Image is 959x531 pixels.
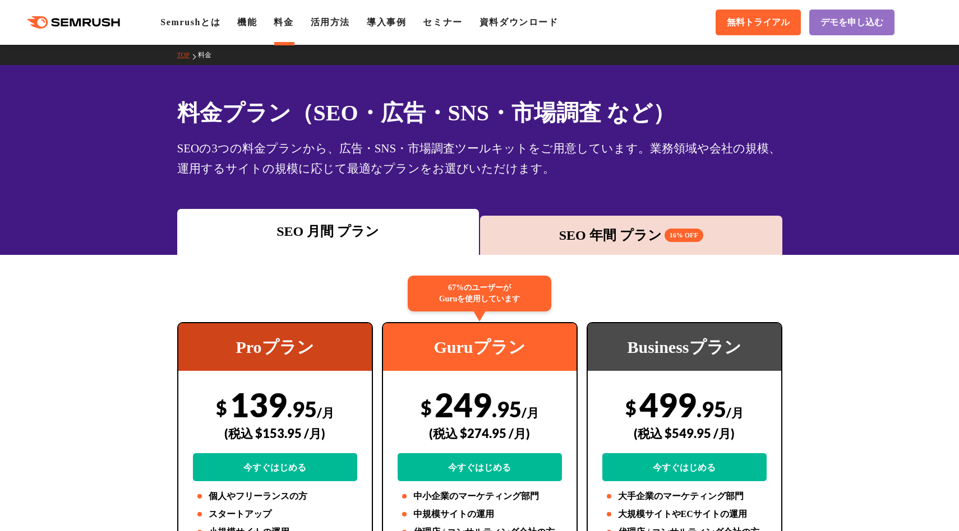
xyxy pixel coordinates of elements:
[602,490,767,503] li: 大手企業のマーケティング部門
[398,453,562,481] a: 今すぐはじめる
[193,413,357,453] div: (税込 $153.95 /月)
[522,405,539,420] span: /月
[177,51,198,59] a: TOP
[421,396,432,419] span: $
[367,17,406,27] a: 導入事例
[398,413,562,453] div: (税込 $274.95 /月)
[809,10,895,35] a: デモを申し込む
[193,453,357,481] a: 今すぐはじめる
[237,17,257,27] a: 機能
[193,507,357,521] li: スタートアップ
[602,507,767,521] li: 大規模サイトやECサイトの運用
[408,276,551,311] div: 67%のユーザーが Guruを使用しています
[486,225,777,245] div: SEO 年間 プラン
[727,17,790,29] span: 無料トライアル
[602,413,767,453] div: (税込 $549.95 /月)
[726,405,744,420] span: /月
[193,385,357,481] div: 139
[480,17,559,27] a: 資料ダウンロード
[383,323,577,371] div: Guruプラン
[160,17,220,27] a: Semrushとは
[820,17,883,29] span: デモを申し込む
[602,385,767,481] div: 499
[198,51,220,59] a: 料金
[317,405,334,420] span: /月
[177,138,782,179] div: SEOの3つの料金プランから、広告・SNS・市場調査ツールキットをご用意しています。業務領域や会社の規模、運用するサイトの規模に応じて最適なプランをお選びいただけます。
[602,453,767,481] a: 今すぐはじめる
[183,221,474,241] div: SEO 月間 プラン
[398,385,562,481] div: 249
[492,396,522,422] span: .95
[423,17,462,27] a: セミナー
[588,323,781,371] div: Businessプラン
[697,396,726,422] span: .95
[311,17,350,27] a: 活用方法
[216,396,227,419] span: $
[716,10,801,35] a: 無料トライアル
[665,229,703,242] span: 16% OFF
[287,396,317,422] span: .95
[274,17,293,27] a: 料金
[398,507,562,521] li: 中規模サイトの運用
[193,490,357,503] li: 個人やフリーランスの方
[177,96,782,129] h1: 料金プラン（SEO・広告・SNS・市場調査 など）
[398,490,562,503] li: 中小企業のマーケティング部門
[625,396,637,419] span: $
[178,323,372,371] div: Proプラン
